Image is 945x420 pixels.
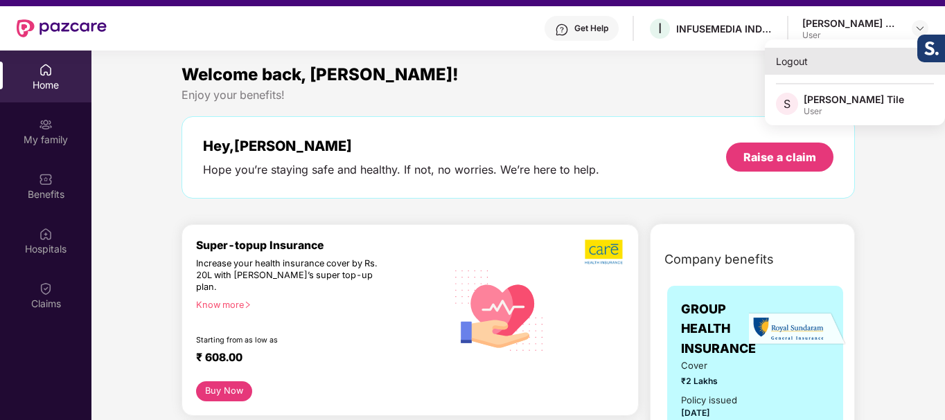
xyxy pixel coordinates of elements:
[39,118,53,131] img: svg+xml;base64,PHN2ZyB3aWR0aD0iMjAiIGhlaWdodD0iMjAiIHZpZXdCb3g9IjAgMCAyMCAyMCIgZmlsbD0ibm9uZSIgeG...
[743,149,816,165] div: Raise a claim
[765,48,945,75] div: Logout
[681,374,746,387] span: ₹2 Lakhs
[39,282,53,295] img: svg+xml;base64,PHN2ZyBpZD0iQ2xhaW0iIHhtbG5zPSJodHRwOi8vd3d3LnczLm9yZy8yMDAwL3N2ZyIgd2lkdGg9IjIwIi...
[39,227,53,241] img: svg+xml;base64,PHN2ZyBpZD0iSG9zcGl0YWxzIiB4bWxucz0iaHR0cDovL3d3dy53My5vcmcvMjAwMC9zdmciIHdpZHRoPS...
[574,23,608,34] div: Get Help
[17,19,107,37] img: New Pazcare Logo
[749,312,846,346] img: insurerLogo
[555,23,569,37] img: svg+xml;base64,PHN2ZyBpZD0iSGVscC0zMngzMiIgeG1sbnM9Imh0dHA6Ly93d3cudzMub3JnLzIwMDAvc3ZnIiB3aWR0aD...
[804,93,904,106] div: [PERSON_NAME] Tile
[196,239,446,252] div: Super-topup Insurance
[196,351,432,367] div: ₹ 608.00
[39,63,53,77] img: svg+xml;base64,PHN2ZyBpZD0iSG9tZSIgeG1sbnM9Imh0dHA6Ly93d3cudzMub3JnLzIwMDAvc3ZnIiB3aWR0aD0iMjAiIG...
[802,17,899,30] div: [PERSON_NAME] Tile
[446,255,554,364] img: svg+xml;base64,PHN2ZyB4bWxucz0iaHR0cDovL3d3dy53My5vcmcvMjAwMC9zdmciIHhtbG5zOnhsaW5rPSJodHRwOi8vd3...
[182,64,459,84] span: Welcome back, [PERSON_NAME]!
[784,95,791,112] span: S
[196,258,386,293] div: Increase your health insurance cover by Rs. 20L with [PERSON_NAME]’s super top-up plan.
[676,22,773,35] div: INFUSEMEDIA INDIA PRIVATE LIMITED
[196,300,438,309] div: Know more
[658,20,662,37] span: I
[681,393,737,408] div: Policy issued
[196,336,387,345] div: Starting from as low as
[681,358,746,373] span: Cover
[39,172,53,186] img: svg+xml;base64,PHN2ZyBpZD0iQmVuZWZpdHMiIHhtbG5zPSJodHRwOi8vd3d3LnczLm9yZy8yMDAwL3N2ZyIgd2lkdGg9Ij...
[196,381,252,401] button: Buy Now
[802,30,899,41] div: User
[915,23,926,34] img: svg+xml;base64,PHN2ZyBpZD0iRHJvcGRvd24tMzJ4MzIiIHhtbG5zPSJodHRwOi8vd3d3LnczLm9yZy8yMDAwL3N2ZyIgd2...
[203,138,599,154] div: Hey, [PERSON_NAME]
[203,163,599,177] div: Hope you’re staying safe and healthy. If not, no worries. We’re here to help.
[182,88,855,102] div: Enjoy your benefits!
[804,106,904,117] div: User
[585,239,624,265] img: b5dec4f62d2307b9de63beb79f102df3.png
[681,408,710,418] span: [DATE]
[244,301,251,309] span: right
[681,300,756,358] span: GROUP HEALTH INSURANCE
[664,250,774,269] span: Company benefits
